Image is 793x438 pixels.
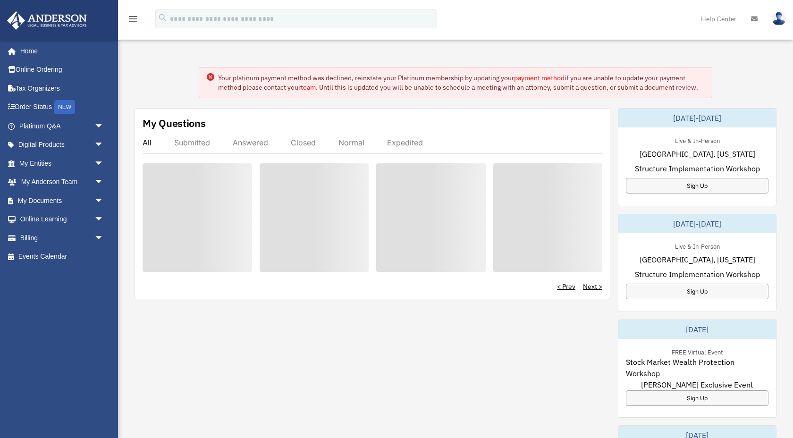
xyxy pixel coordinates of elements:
a: Events Calendar [7,247,118,266]
a: < Prev [557,282,575,291]
a: Sign Up [626,284,768,299]
a: Home [7,42,113,60]
div: My Questions [143,116,206,130]
span: arrow_drop_down [94,117,113,136]
a: My Documentsarrow_drop_down [7,191,118,210]
a: Billingarrow_drop_down [7,228,118,247]
a: Order StatusNEW [7,98,118,117]
div: [DATE]-[DATE] [618,214,776,233]
a: My Anderson Teamarrow_drop_down [7,173,118,192]
img: User Pic [772,12,786,25]
span: arrow_drop_down [94,191,113,211]
i: search [158,13,168,23]
div: FREE Virtual Event [664,346,731,356]
a: menu [127,17,139,25]
div: Answered [233,138,268,147]
span: arrow_drop_down [94,135,113,155]
div: Submitted [174,138,210,147]
div: All [143,138,152,147]
div: NEW [54,100,75,114]
span: [GEOGRAPHIC_DATA], [US_STATE] [640,148,755,160]
a: My Entitiesarrow_drop_down [7,154,118,173]
a: Platinum Q&Aarrow_drop_down [7,117,118,135]
span: Stock Market Wealth Protection Workshop [626,356,768,379]
a: Digital Productsarrow_drop_down [7,135,118,154]
div: Live & In-Person [667,241,727,251]
div: [DATE]-[DATE] [618,109,776,127]
span: Structure Implementation Workshop [635,163,760,174]
i: menu [127,13,139,25]
img: Anderson Advisors Platinum Portal [4,11,90,30]
div: Closed [291,138,316,147]
div: Normal [338,138,364,147]
span: [PERSON_NAME] Exclusive Event [641,379,753,390]
a: Next > [583,282,602,291]
div: Your platinum payment method was declined, reinstate your Platinum membership by updating your if... [218,73,704,92]
span: arrow_drop_down [94,154,113,173]
span: [GEOGRAPHIC_DATA], [US_STATE] [640,254,755,265]
a: payment method [514,74,565,82]
a: Sign Up [626,178,768,194]
a: Online Ordering [7,60,118,79]
div: [DATE] [618,320,776,339]
div: Live & In-Person [667,135,727,145]
span: arrow_drop_down [94,210,113,229]
span: Structure Implementation Workshop [635,269,760,280]
span: arrow_drop_down [94,228,113,248]
span: arrow_drop_down [94,173,113,192]
a: Sign Up [626,390,768,406]
a: Online Learningarrow_drop_down [7,210,118,229]
a: Tax Organizers [7,79,118,98]
a: team [301,83,316,92]
div: Expedited [387,138,423,147]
